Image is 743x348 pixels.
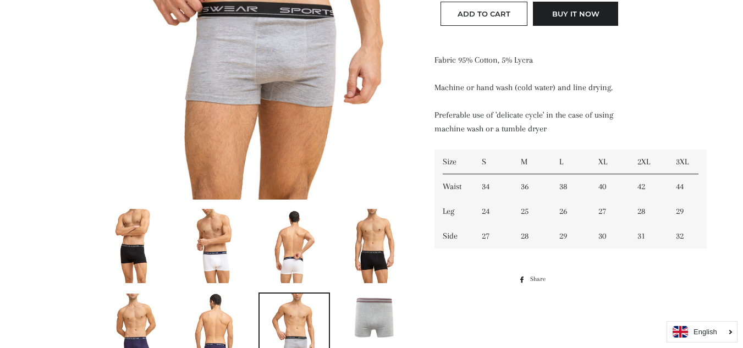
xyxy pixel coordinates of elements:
[434,108,630,136] p: Preferable use of 'delicate cycle' in the case of using machine wash or a tumble dryer
[673,326,731,338] a: English
[190,209,239,283] img: Load image into Gallery viewer, Charmaine Boxer Briefs for Men
[629,174,668,199] td: 42
[434,53,630,67] p: Fabric 95% Cotton, 5% Lycra
[668,150,707,174] td: 3XL
[513,150,552,174] td: M
[474,174,513,199] td: 34
[533,2,618,26] button: Buy it now
[474,150,513,174] td: S
[551,150,590,174] td: L
[110,209,159,283] img: Load image into Gallery viewer, Charmaine Boxer Briefs for Men
[629,150,668,174] td: 2XL
[551,199,590,224] td: 26
[513,199,552,224] td: 25
[590,174,629,199] td: 40
[434,81,630,95] p: Machine or hand wash (cold water) and line drying.
[668,199,707,224] td: 29
[668,174,707,199] td: 44
[694,328,717,335] i: English
[474,199,513,224] td: 24
[434,150,474,174] td: Size
[551,224,590,248] td: 29
[269,209,319,283] img: Load image into Gallery viewer, Charmaine Boxer Briefs for Men
[458,9,510,18] span: Add to Cart
[668,224,707,248] td: 32
[629,224,668,248] td: 31
[474,224,513,248] td: 27
[590,150,629,174] td: XL
[530,273,551,285] span: Share
[434,174,474,199] td: Waist
[434,224,474,248] td: Side
[441,2,527,26] button: Add to Cart
[629,199,668,224] td: 28
[551,174,590,199] td: 38
[434,199,474,224] td: Leg
[513,174,552,199] td: 36
[590,224,629,248] td: 30
[590,199,629,224] td: 27
[339,294,409,340] img: Load image into Gallery viewer, Charmaine Boxer Briefs for Men
[513,224,552,248] td: 28
[349,209,399,283] img: Load image into Gallery viewer, Charmaine Boxer Briefs for Men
